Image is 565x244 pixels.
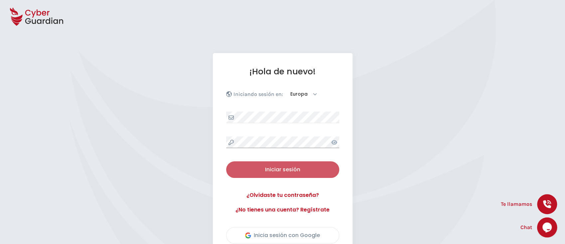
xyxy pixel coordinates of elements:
[226,206,339,214] a: ¿No tienes una cuenta? Regístrate
[226,227,339,244] button: Inicia sesión con Google
[226,161,339,178] button: Iniciar sesión
[520,223,532,231] span: Chat
[537,217,558,237] iframe: chat widget
[245,231,320,239] div: Inicia sesión con Google
[501,200,532,208] span: Te llamamos
[233,91,283,98] p: Iniciando sesión en:
[537,194,557,214] button: call us button
[231,166,334,174] div: Iniciar sesión
[226,66,339,77] h1: ¡Hola de nuevo!
[226,191,339,199] a: ¿Olvidaste tu contraseña?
